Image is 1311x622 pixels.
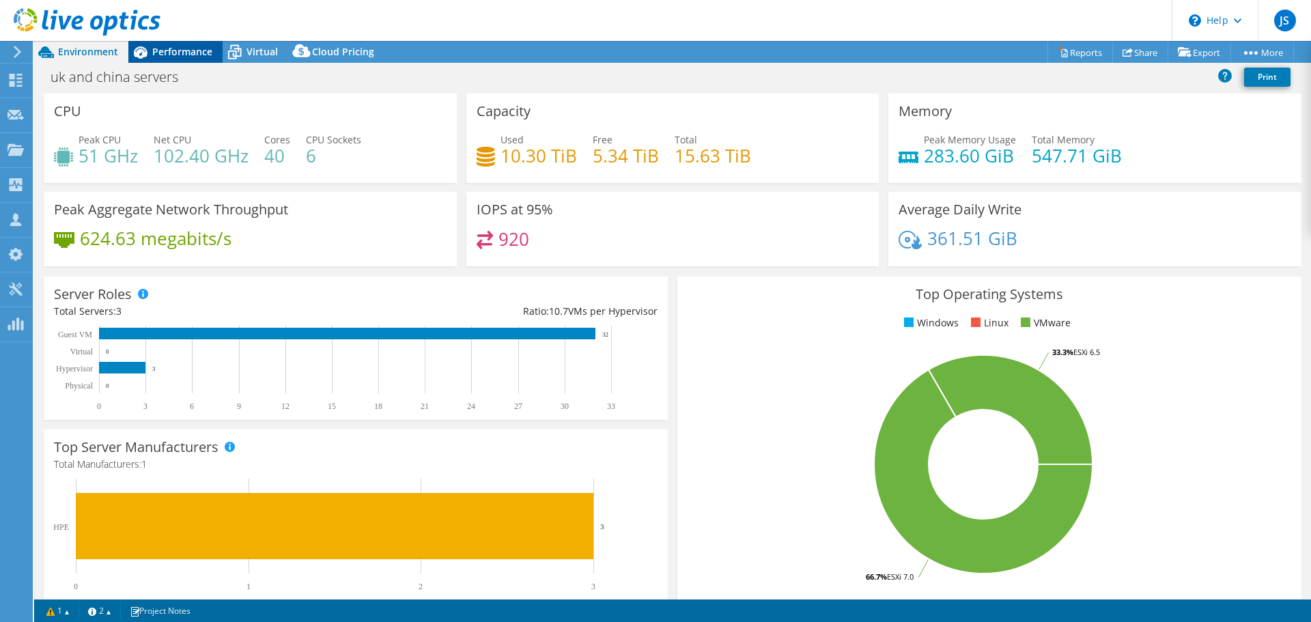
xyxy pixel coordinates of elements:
text: 2 [419,582,423,591]
h3: IOPS at 95% [477,202,553,217]
a: Export [1168,42,1231,63]
text: 15 [328,401,336,411]
h4: 283.60 GiB [924,148,1016,163]
text: 3 [591,582,595,591]
text: 30 [561,401,569,411]
tspan: ESXi 7.0 [887,571,914,582]
text: 18 [374,401,382,411]
h4: Total Manufacturers: [54,457,658,472]
text: 0 [74,582,78,591]
text: 0 [106,382,109,389]
span: Net CPU [154,133,191,146]
text: Physical [65,381,93,391]
h3: Peak Aggregate Network Throughput [54,202,288,217]
tspan: 66.7% [866,571,887,582]
text: 24 [467,401,475,411]
a: 1 [37,602,79,619]
li: Windows [901,315,959,330]
span: Cores [264,133,290,146]
text: 6 [190,401,194,411]
h1: uk and china servers [44,70,199,85]
div: Ratio: VMs per Hypervisor [356,304,658,319]
text: HPE [53,522,69,532]
svg: \n [1189,14,1201,27]
span: Peak CPU [79,133,121,146]
tspan: ESXi 6.5 [1073,347,1100,357]
span: Total [675,133,697,146]
h3: Server Roles [54,287,132,302]
h4: 51 GHz [79,148,138,163]
span: 3 [116,305,122,317]
h3: Top Server Manufacturers [54,440,218,455]
h4: 15.63 TiB [675,148,751,163]
h4: 10.30 TiB [501,148,577,163]
text: Hypervisor [56,364,93,373]
a: 2 [79,602,121,619]
text: 27 [514,401,522,411]
span: JS [1274,10,1296,31]
h3: Memory [899,104,952,119]
h3: Capacity [477,104,531,119]
a: Reports [1047,42,1113,63]
li: VMware [1017,315,1071,330]
span: CPU Sockets [306,133,361,146]
h4: 40 [264,148,290,163]
h4: 6 [306,148,361,163]
div: Total Servers: [54,304,356,319]
text: 1 [246,582,251,591]
span: Performance [152,45,212,58]
text: 32 [602,331,608,338]
span: Virtual [246,45,278,58]
h3: Top Operating Systems [688,287,1291,302]
span: 1 [141,457,147,470]
text: 0 [97,401,101,411]
text: 9 [237,401,241,411]
h4: 920 [498,231,529,246]
text: 0 [106,348,109,355]
li: Linux [968,315,1009,330]
tspan: 33.3% [1052,347,1073,357]
text: 33 [607,401,615,411]
span: Total Memory [1032,133,1095,146]
span: 10.7 [549,305,568,317]
text: Guest VM [58,330,92,339]
a: Project Notes [120,602,200,619]
span: Cloud Pricing [312,45,374,58]
span: Environment [58,45,118,58]
span: Free [593,133,612,146]
text: 3 [143,401,147,411]
a: Print [1244,68,1291,87]
span: Peak Memory Usage [924,133,1016,146]
text: Virtual [70,347,94,356]
h3: CPU [54,104,81,119]
a: Share [1112,42,1168,63]
h4: 5.34 TiB [593,148,659,163]
text: 3 [152,365,156,372]
text: 3 [600,522,604,531]
h4: 547.71 GiB [1032,148,1122,163]
h4: 624.63 megabits/s [80,231,231,246]
h4: 102.40 GHz [154,148,249,163]
h3: Average Daily Write [899,202,1021,217]
h4: 361.51 GiB [927,231,1017,246]
text: 12 [281,401,290,411]
span: Used [501,133,524,146]
text: 21 [421,401,429,411]
a: More [1230,42,1294,63]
